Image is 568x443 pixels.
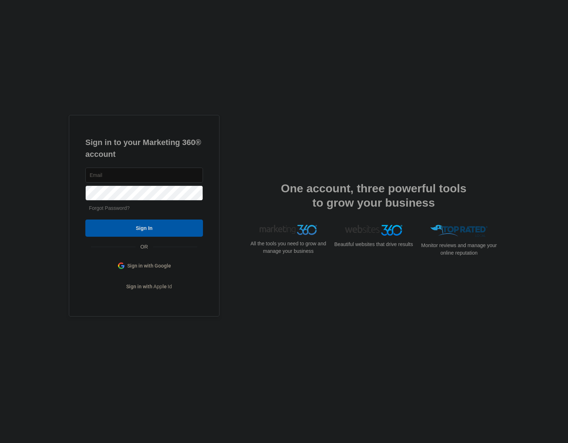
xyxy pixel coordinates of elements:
a: Sign in with Google [85,257,203,274]
p: Beautiful websites that drive results [333,241,414,248]
p: Monitor reviews and manage your online reputation [419,242,499,257]
span: Sign in with Google [127,262,171,270]
a: Sign in with Apple Id [85,278,203,295]
input: Email [85,168,203,183]
h2: One account, three powerful tools to grow your business [279,181,469,210]
img: Top Rated Local [430,225,488,237]
span: OR [136,243,153,251]
span: Sign in with Apple Id [126,283,172,290]
a: Forgot Password? [89,205,130,211]
input: Sign In [85,220,203,237]
p: All the tools you need to grow and manage your business [248,240,328,255]
h1: Sign in to your Marketing 360® account [85,136,203,160]
img: Marketing 360 [260,225,317,235]
img: Websites 360 [345,225,402,235]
